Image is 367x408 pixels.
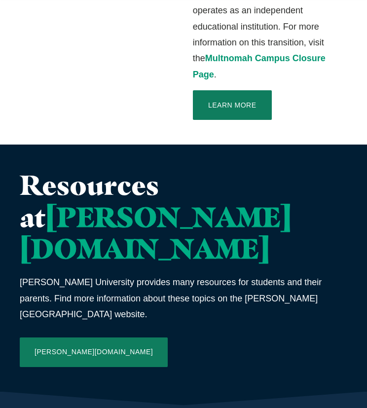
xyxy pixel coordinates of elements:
[193,90,272,120] a: Learn More
[20,337,168,367] a: [PERSON_NAME][DOMAIN_NAME]
[193,53,326,79] a: Multnomah Campus Closure Page
[20,169,347,264] h2: Resources at
[20,200,292,265] span: [PERSON_NAME][DOMAIN_NAME]
[20,274,347,322] p: [PERSON_NAME] University provides many resources for students and their parents. Find more inform...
